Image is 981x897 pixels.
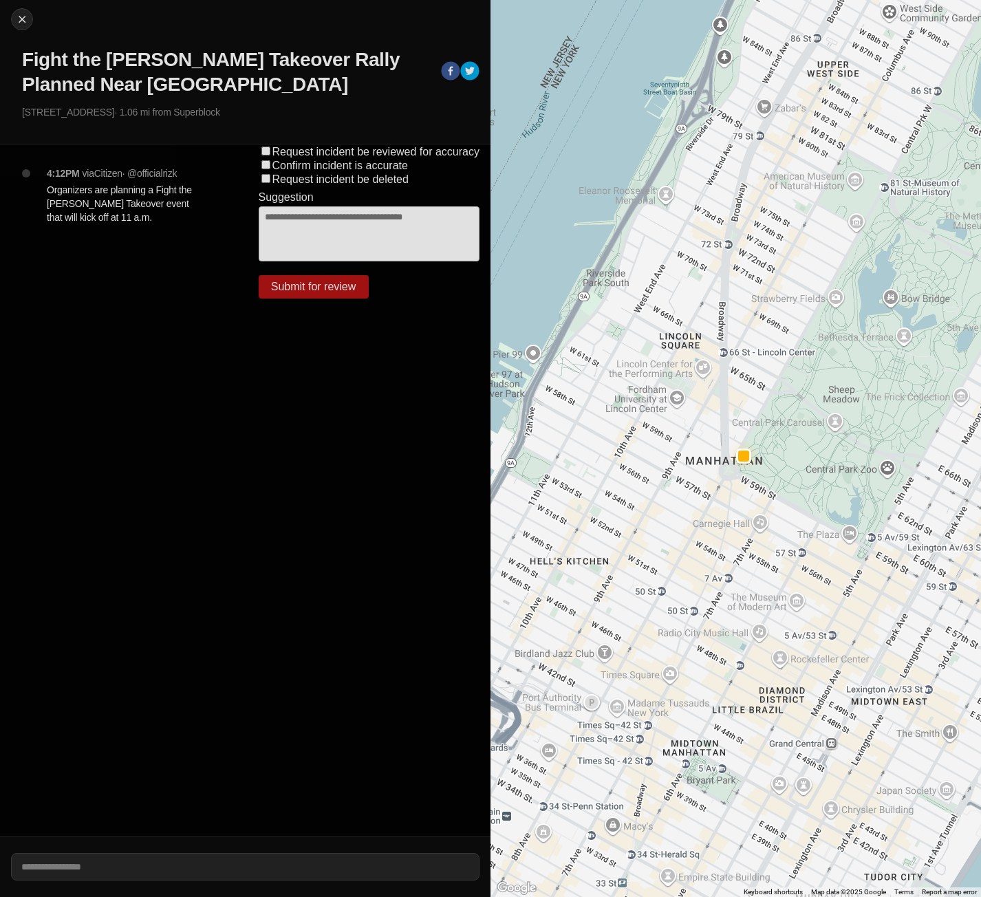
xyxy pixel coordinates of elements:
button: facebook [441,61,460,83]
h1: Fight the [PERSON_NAME] Takeover Rally Planned Near [GEOGRAPHIC_DATA] [22,47,430,97]
label: Request incident be reviewed for accuracy [272,146,480,158]
span: Map data ©2025 Google [811,888,886,896]
label: Request incident be deleted [272,173,409,185]
p: [STREET_ADDRESS] · 1.06 mi from Superblock [22,105,479,119]
button: Submit for review [259,275,369,299]
button: cancel [11,8,33,30]
button: Keyboard shortcuts [744,887,803,897]
img: cancel [15,12,29,26]
a: Terms [894,888,914,896]
p: Organizers are planning a Fight the [PERSON_NAME] Takeover event that will kick off at 11 a.m. [47,183,204,224]
button: twitter [460,61,479,83]
label: Confirm incident is accurate [272,160,408,171]
a: Open this area in Google Maps (opens a new window) [494,879,539,897]
p: 4:12PM [47,166,80,180]
p: via Citizen · @ officialrizk [83,166,177,180]
label: Suggestion [259,191,314,204]
a: Report a map error [922,888,977,896]
img: Google [494,879,539,897]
